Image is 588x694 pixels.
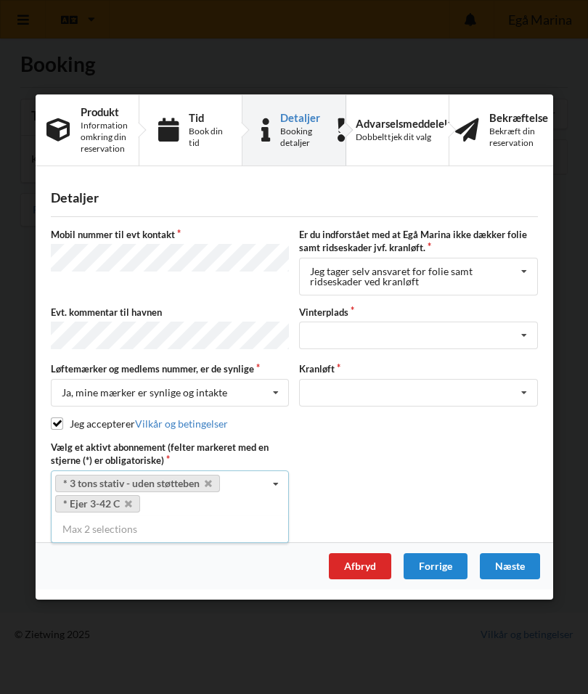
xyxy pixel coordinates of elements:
[80,120,127,155] div: Information omkring din reservation
[356,131,457,143] div: Dobbelttjek dit valg
[188,112,223,123] div: Tid
[51,228,289,241] label: Mobil nummer til evt kontakt
[280,112,327,123] div: Detaljer
[51,362,289,375] label: Løftemærker og medlems nummer, er de synlige
[356,118,457,129] div: Advarselsmeddelelse
[51,417,228,430] label: Jeg accepterer
[51,306,289,319] label: Evt. kommentar til havnen
[135,417,228,430] a: Vilkår og betingelser
[188,126,223,149] div: Book din tid
[480,553,540,579] div: Næste
[62,388,227,398] div: Ja, mine mærker er synlige og intakte
[299,362,537,375] label: Kranløft
[299,228,537,254] label: Er du indforstået med at Egå Marina ikke dækker folie samt ridseskader jvf. kranløft.
[489,112,547,123] div: Bekræftelse
[55,475,220,492] a: * 3 tons stativ - uden støtteben
[51,516,289,542] div: Max 2 selections
[51,441,289,467] label: Vælg et aktivt abonnement (felter markeret med en stjerne (*) er obligatoriske)
[51,189,538,206] div: Detaljer
[55,495,140,513] a: * Ejer 3-42 C
[489,126,547,149] div: Bekræft din reservation
[299,306,537,319] label: Vinterplads
[280,126,327,149] div: Booking detaljer
[80,106,127,118] div: Produkt
[329,553,391,579] div: Afbryd
[404,553,467,579] div: Forrige
[310,266,515,287] div: Jeg tager selv ansvaret for folie samt ridseskader ved kranløft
